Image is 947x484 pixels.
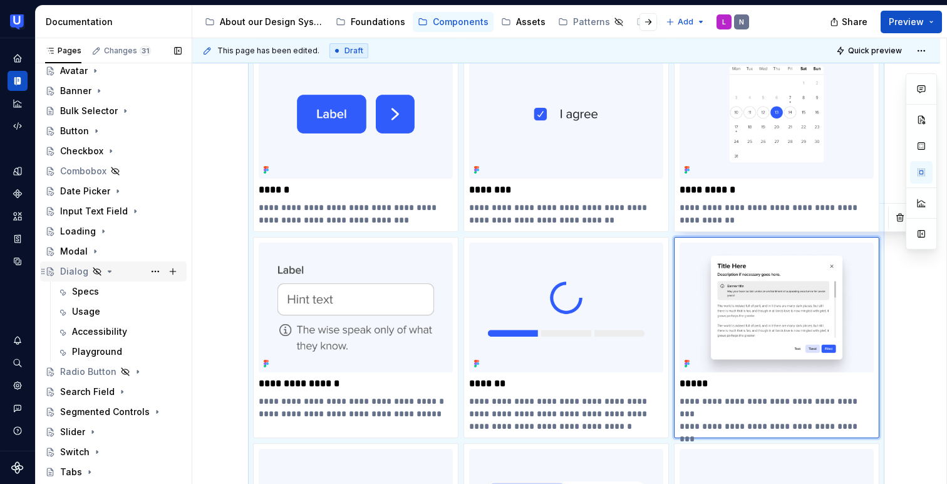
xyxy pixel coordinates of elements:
[8,184,28,204] a: Components
[889,16,924,28] span: Preview
[8,229,28,249] a: Storybook stories
[8,161,28,181] a: Design tokens
[680,50,874,179] img: 59ece020-6796-4549-a190-1d7d075f33ae.png
[824,11,876,33] button: Share
[60,125,89,137] div: Button
[40,201,187,221] a: Input Text Field
[8,330,28,350] button: Notifications
[45,46,81,56] div: Pages
[40,261,187,281] a: Dialog
[40,61,187,81] a: Avatar
[259,50,453,179] img: a7b1ddb6-d7c8-4ffa-8f6e-3757d5e5df0a.png
[72,305,100,318] div: Usage
[60,85,91,97] div: Banner
[40,221,187,241] a: Loading
[40,181,187,201] a: Date Picker
[573,16,610,28] div: Patterns
[52,281,187,302] a: Specs
[60,265,88,278] div: Dialog
[40,422,187,442] a: Slider
[8,376,28,396] a: Settings
[553,12,629,32] a: Patterns
[200,9,660,34] div: Page tree
[52,302,187,322] a: Usage
[516,16,546,28] div: Assets
[11,461,24,474] svg: Supernova Logo
[40,362,187,382] a: Radio Button
[680,243,874,372] img: d1ccb21d-4ce7-43b6-8bdf-8b49378df64d.png
[104,46,151,56] div: Changes
[331,12,410,32] a: Foundations
[351,16,405,28] div: Foundations
[40,442,187,462] a: Switch
[72,325,127,338] div: Accessibility
[217,46,319,56] span: This page has been edited.
[60,145,103,157] div: Checkbox
[8,116,28,136] a: Code automation
[8,48,28,68] a: Home
[60,386,115,398] div: Search Field
[739,17,744,27] div: N
[40,402,187,422] a: Segmented Controls
[8,353,28,373] button: Search ⌘K
[60,65,88,77] div: Avatar
[46,16,187,28] div: Documentation
[433,16,489,28] div: Components
[52,322,187,342] a: Accessibility
[60,165,106,177] div: Combobox
[140,46,151,56] span: 31
[60,466,82,478] div: Tabs
[60,105,118,117] div: Bulk Selector
[40,161,187,181] a: Combobox
[8,251,28,271] a: Data sources
[40,382,187,402] a: Search Field
[413,12,494,32] a: Components
[40,462,187,482] a: Tabs
[60,205,128,218] div: Input Text Field
[832,42,908,60] button: Quick preview
[469,243,663,372] img: 18c5e388-7e32-4541-a3a9-249b592a11b0.png
[60,426,85,438] div: Slider
[40,101,187,121] a: Bulk Selector
[662,13,709,31] button: Add
[60,406,150,418] div: Segmented Controls
[496,12,551,32] a: Assets
[469,50,663,179] img: 40b2e948-0b68-4dc5-8707-5312bff787aa.png
[72,285,99,298] div: Specs
[40,141,187,161] a: Checkbox
[678,17,693,27] span: Add
[848,46,902,56] span: Quick preview
[60,366,116,378] div: Radio Button
[8,398,28,418] button: Contact support
[881,11,942,33] button: Preview
[259,243,453,372] img: 7981fc9a-f0a4-489b-8578-ef24b9e3c8f7.png
[72,345,122,358] div: Playground
[842,16,867,28] span: Share
[40,81,187,101] a: Banner
[40,121,187,141] a: Button
[60,225,96,238] div: Loading
[40,241,187,261] a: Modal
[344,46,363,56] span: Draft
[722,17,726,27] div: L
[8,206,28,226] a: Assets
[8,93,28,113] a: Analytics
[60,245,88,258] div: Modal
[220,16,323,28] div: About our Design System
[8,71,28,91] a: Documentation
[52,342,187,362] a: Playground
[10,14,25,29] img: 41adf70f-fc1c-4662-8e2d-d2ab9c673b1b.png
